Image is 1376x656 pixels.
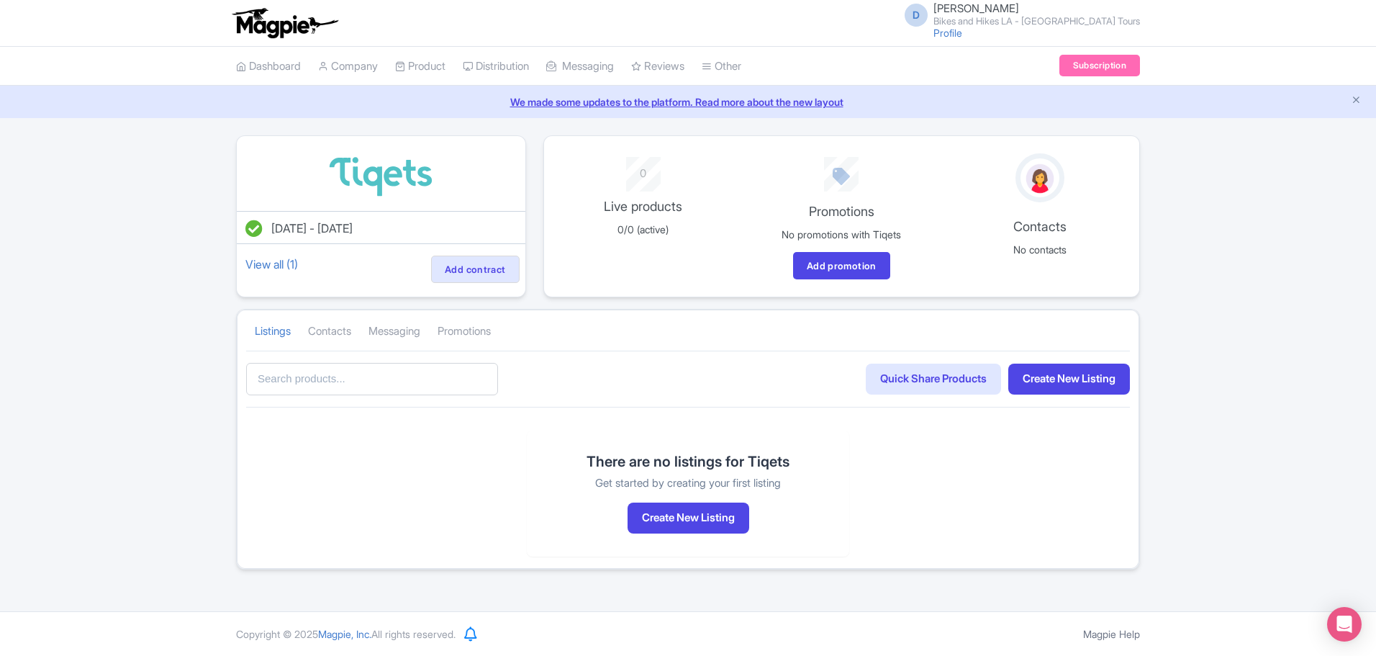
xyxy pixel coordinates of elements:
[546,47,614,86] a: Messaging
[255,312,291,351] a: Listings
[271,221,353,235] span: [DATE] - [DATE]
[243,254,301,274] a: View all (1)
[702,47,741,86] a: Other
[1327,607,1362,642] div: Open Intercom Messenger
[236,47,301,86] a: Dashboard
[1023,161,1056,196] img: avatar_key_member-9c1dde93af8b07d7383eb8b5fb890c87.png
[463,47,529,86] a: Distribution
[431,256,520,283] a: Add contract
[316,153,445,199] img: xlylp2e7krlb77sltcny.svg
[949,242,1131,257] p: No contacts
[308,312,351,351] a: Contacts
[933,17,1140,26] small: Bikes and Hikes LA - [GEOGRAPHIC_DATA] Tours
[905,4,928,27] span: D
[227,626,464,642] div: Copyright © 2025 All rights reserved.
[246,363,498,395] input: Search products...
[1351,93,1362,109] button: Close announcement
[751,202,932,221] p: Promotions
[628,503,749,534] button: Create New Listing
[395,47,445,86] a: Product
[866,364,1001,395] a: Quick Share Products
[595,475,781,492] p: Get started by creating your first listing
[553,157,734,182] div: 0
[1083,628,1140,640] a: Magpie Help
[587,454,789,469] h2: There are no listings for Tiqets
[793,252,890,279] a: Add promotion
[318,628,371,640] span: Magpie, Inc.
[1008,364,1130,395] a: Create New Listing
[933,1,1019,15] span: [PERSON_NAME]
[1059,55,1140,76] a: Subscription
[631,47,684,86] a: Reviews
[9,94,1367,109] a: We made some updates to the platform. Read more about the new layout
[933,27,962,39] a: Profile
[896,3,1140,26] a: D [PERSON_NAME] Bikes and Hikes LA - [GEOGRAPHIC_DATA] Tours
[751,227,932,242] p: No promotions with Tiqets
[553,222,734,237] p: 0/0 (active)
[318,47,378,86] a: Company
[368,312,420,351] a: Messaging
[949,217,1131,236] p: Contacts
[553,197,734,216] p: Live products
[438,312,491,351] a: Promotions
[229,7,340,39] img: logo-ab69f6fb50320c5b225c76a69d11143b.png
